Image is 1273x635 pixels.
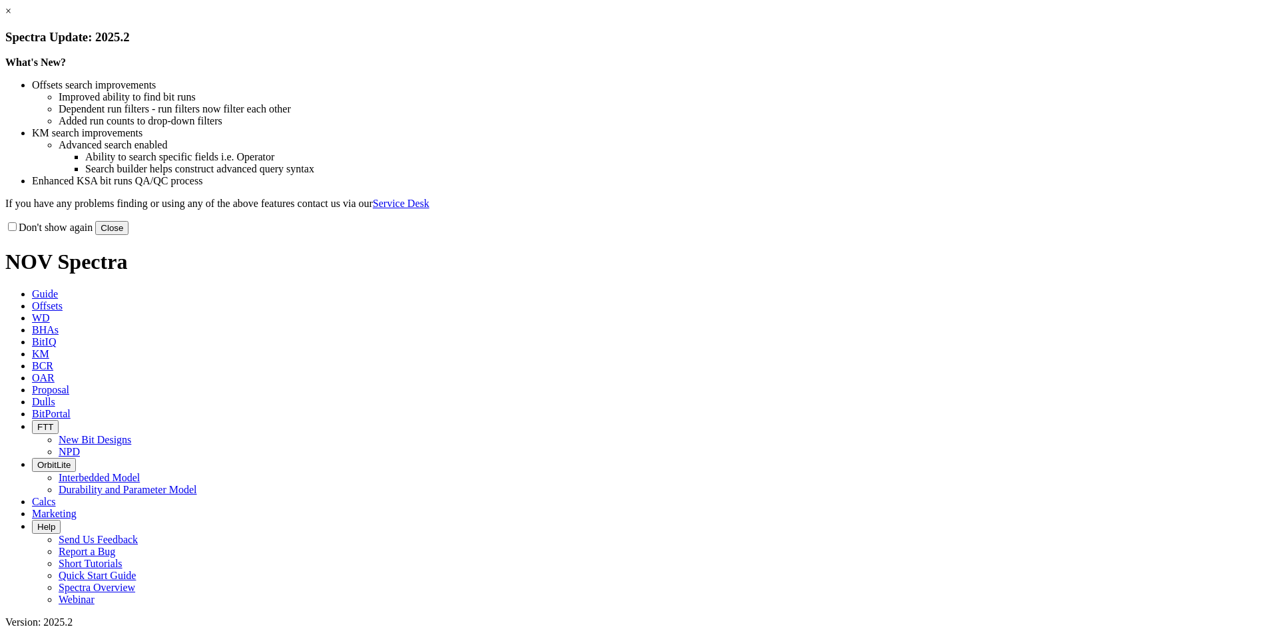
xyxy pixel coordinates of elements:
a: Send Us Feedback [59,534,138,545]
a: Webinar [59,594,95,605]
li: Added run counts to drop-down filters [59,115,1268,127]
span: OAR [32,372,55,383]
a: Report a Bug [59,546,115,557]
a: New Bit Designs [59,434,131,445]
span: KM [32,348,49,359]
span: Dulls [32,396,55,407]
a: Short Tutorials [59,558,123,569]
span: Offsets [32,300,63,312]
a: × [5,5,11,17]
li: Enhanced KSA bit runs QA/QC process [32,175,1268,187]
li: Improved ability to find bit runs [59,91,1268,103]
a: Spectra Overview [59,582,135,593]
label: Don't show again [5,222,93,233]
button: Close [95,221,128,235]
p: If you have any problems finding or using any of the above features contact us via our [5,198,1268,210]
input: Don't show again [8,222,17,231]
span: Help [37,522,55,532]
span: FTT [37,422,53,432]
li: Search builder helps construct advanced query syntax [85,163,1268,175]
a: Quick Start Guide [59,570,136,581]
span: BHAs [32,324,59,335]
li: Offsets search improvements [32,79,1268,91]
li: KM search improvements [32,127,1268,139]
strong: What's New? [5,57,66,68]
span: OrbitLite [37,460,71,470]
a: NPD [59,446,80,457]
span: BCR [32,360,53,371]
a: Service Desk [373,198,429,209]
span: Proposal [32,384,69,395]
span: Calcs [32,496,56,507]
span: Marketing [32,508,77,519]
span: BitIQ [32,336,56,347]
span: BitPortal [32,408,71,419]
li: Advanced search enabled [59,139,1268,151]
span: WD [32,312,50,323]
a: Interbedded Model [59,472,140,483]
h3: Spectra Update: 2025.2 [5,30,1268,45]
div: Version: 2025.2 [5,616,1268,628]
h1: NOV Spectra [5,250,1268,274]
span: Guide [32,288,58,300]
li: Dependent run filters - run filters now filter each other [59,103,1268,115]
a: Durability and Parameter Model [59,484,197,495]
li: Ability to search specific fields i.e. Operator [85,151,1268,163]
